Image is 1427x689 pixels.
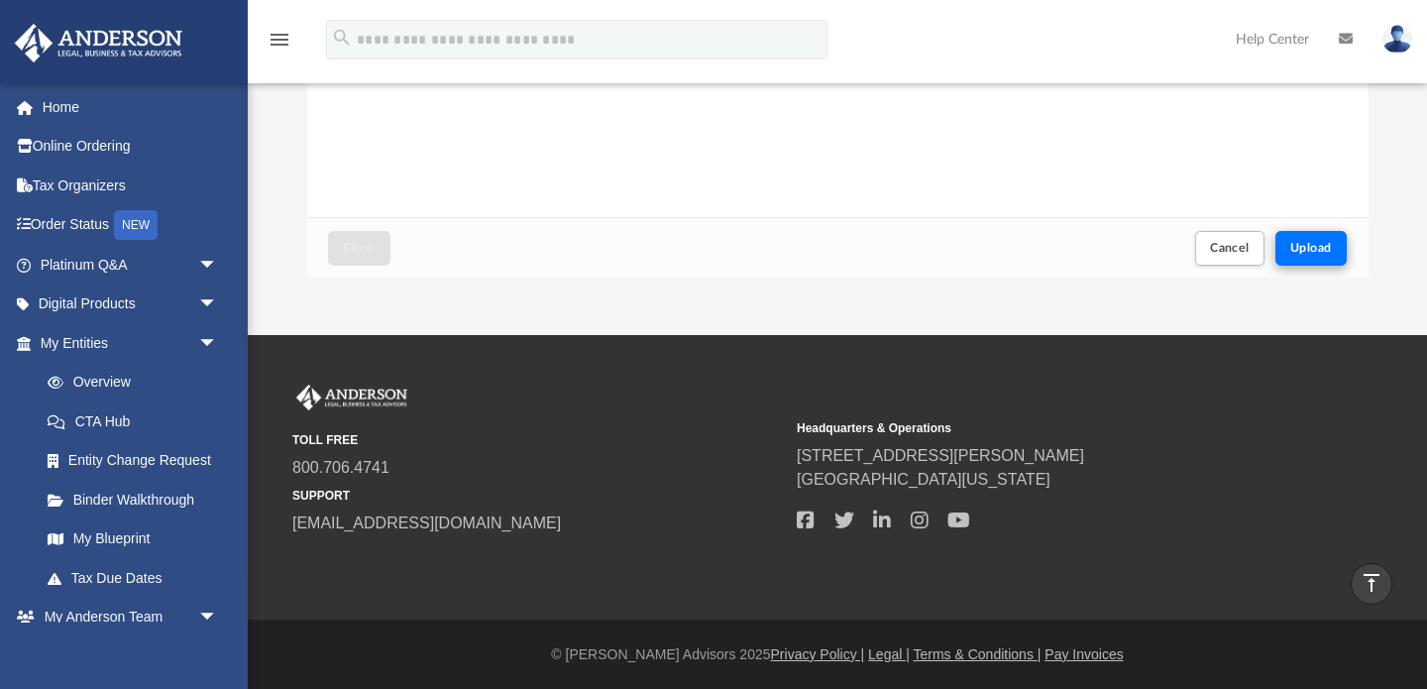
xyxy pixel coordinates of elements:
a: My Blueprint [28,519,238,559]
a: Terms & Conditions | [914,646,1042,662]
a: Binder Walkthrough [28,480,248,519]
i: menu [268,28,291,52]
a: Home [14,87,248,127]
a: My Entitiesarrow_drop_down [14,323,248,363]
div: © [PERSON_NAME] Advisors 2025 [248,644,1427,665]
a: Pay Invoices [1044,646,1123,662]
a: Order StatusNEW [14,205,248,246]
a: My Anderson Teamarrow_drop_down [14,598,238,637]
img: User Pic [1382,25,1412,54]
a: Entity Change Request [28,441,248,481]
i: vertical_align_top [1360,571,1383,595]
a: vertical_align_top [1351,563,1392,605]
a: Digital Productsarrow_drop_down [14,285,248,324]
button: Cancel [1195,231,1264,266]
img: Anderson Advisors Platinum Portal [9,24,188,62]
span: Cancel [1210,242,1250,254]
a: [STREET_ADDRESS][PERSON_NAME] [797,447,1084,464]
a: Tax Organizers [14,166,248,205]
a: menu [268,38,291,52]
a: Privacy Policy | [771,646,865,662]
a: Tax Due Dates [28,558,248,598]
a: CTA Hub [28,402,248,441]
a: Overview [28,363,248,402]
span: Upload [1290,242,1332,254]
small: TOLL FREE [292,431,783,449]
div: NEW [114,210,158,240]
small: Headquarters & Operations [797,419,1287,437]
i: search [331,27,353,49]
button: Close [328,231,389,266]
img: Anderson Advisors Platinum Portal [292,385,411,410]
a: 800.706.4741 [292,459,389,476]
span: arrow_drop_down [198,598,238,638]
a: Online Ordering [14,127,248,167]
span: arrow_drop_down [198,245,238,286]
a: [EMAIL_ADDRESS][DOMAIN_NAME] [292,515,561,531]
button: Upload [1275,231,1347,266]
a: Legal | [868,646,910,662]
a: Platinum Q&Aarrow_drop_down [14,245,248,285]
a: [GEOGRAPHIC_DATA][US_STATE] [797,471,1050,488]
small: SUPPORT [292,487,783,505]
span: arrow_drop_down [198,285,238,325]
span: arrow_drop_down [198,323,238,364]
span: Close [343,242,375,254]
